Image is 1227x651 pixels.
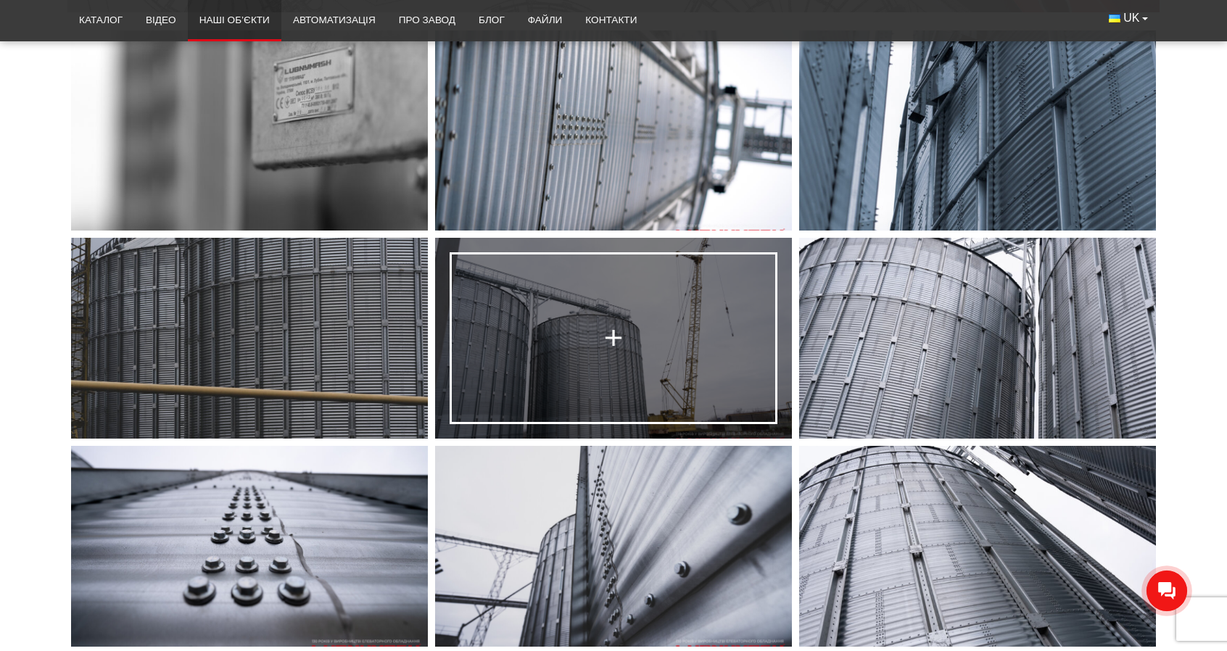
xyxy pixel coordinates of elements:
a: Файли [516,4,574,36]
button: UK [1097,4,1160,32]
img: Українська [1109,14,1120,22]
a: Відео [134,4,188,36]
a: Блог [467,4,516,36]
a: Про завод [387,4,467,36]
a: Автоматизація [281,4,387,36]
span: UK [1123,10,1139,26]
a: Контакти [574,4,648,36]
a: Наші об’єкти [188,4,281,36]
a: Каталог [67,4,134,36]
